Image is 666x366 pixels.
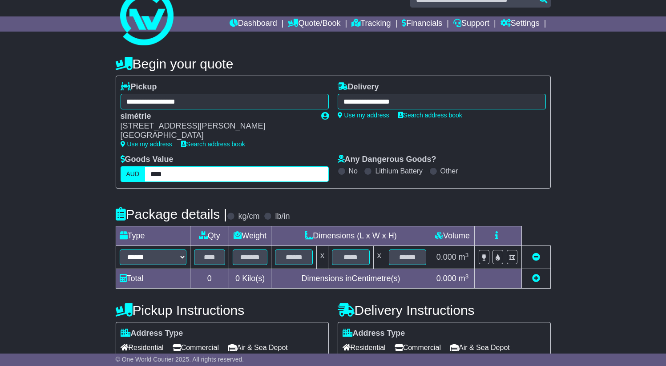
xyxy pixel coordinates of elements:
[459,253,469,261] span: m
[532,274,540,283] a: Add new item
[288,16,340,32] a: Quote/Book
[351,16,391,32] a: Tracking
[275,212,290,221] label: lb/in
[121,341,164,354] span: Residential
[190,269,229,289] td: 0
[343,341,386,354] span: Residential
[532,253,540,261] a: Remove this item
[121,131,312,141] div: [GEOGRAPHIC_DATA]
[116,56,551,71] h4: Begin your quote
[121,112,312,121] div: simétrie
[228,341,288,354] span: Air & Sea Depot
[338,112,389,119] a: Use my address
[121,141,172,148] a: Use my address
[398,112,462,119] a: Search address book
[430,226,475,246] td: Volume
[116,303,329,318] h4: Pickup Instructions
[375,167,423,175] label: Lithium Battery
[121,166,145,182] label: AUD
[465,252,469,258] sup: 3
[453,16,489,32] a: Support
[373,246,385,269] td: x
[402,16,442,32] a: Financials
[395,341,441,354] span: Commercial
[450,341,510,354] span: Air & Sea Depot
[116,356,244,363] span: © One World Courier 2025. All rights reserved.
[116,207,227,221] h4: Package details |
[338,82,379,92] label: Delivery
[229,269,271,289] td: Kilo(s)
[317,246,328,269] td: x
[230,16,277,32] a: Dashboard
[459,274,469,283] span: m
[238,212,259,221] label: kg/cm
[181,141,245,148] a: Search address book
[235,274,240,283] span: 0
[190,226,229,246] td: Qty
[343,329,405,338] label: Address Type
[271,226,430,246] td: Dimensions (L x W x H)
[349,167,358,175] label: No
[440,167,458,175] label: Other
[173,341,219,354] span: Commercial
[338,303,551,318] h4: Delivery Instructions
[121,121,312,131] div: [STREET_ADDRESS][PERSON_NAME]
[116,226,190,246] td: Type
[436,253,456,261] span: 0.000
[121,329,183,338] label: Address Type
[229,226,271,246] td: Weight
[436,274,456,283] span: 0.000
[121,82,157,92] label: Pickup
[271,269,430,289] td: Dimensions in Centimetre(s)
[121,155,174,165] label: Goods Value
[465,273,469,280] sup: 3
[501,16,540,32] a: Settings
[116,269,190,289] td: Total
[338,155,436,165] label: Any Dangerous Goods?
